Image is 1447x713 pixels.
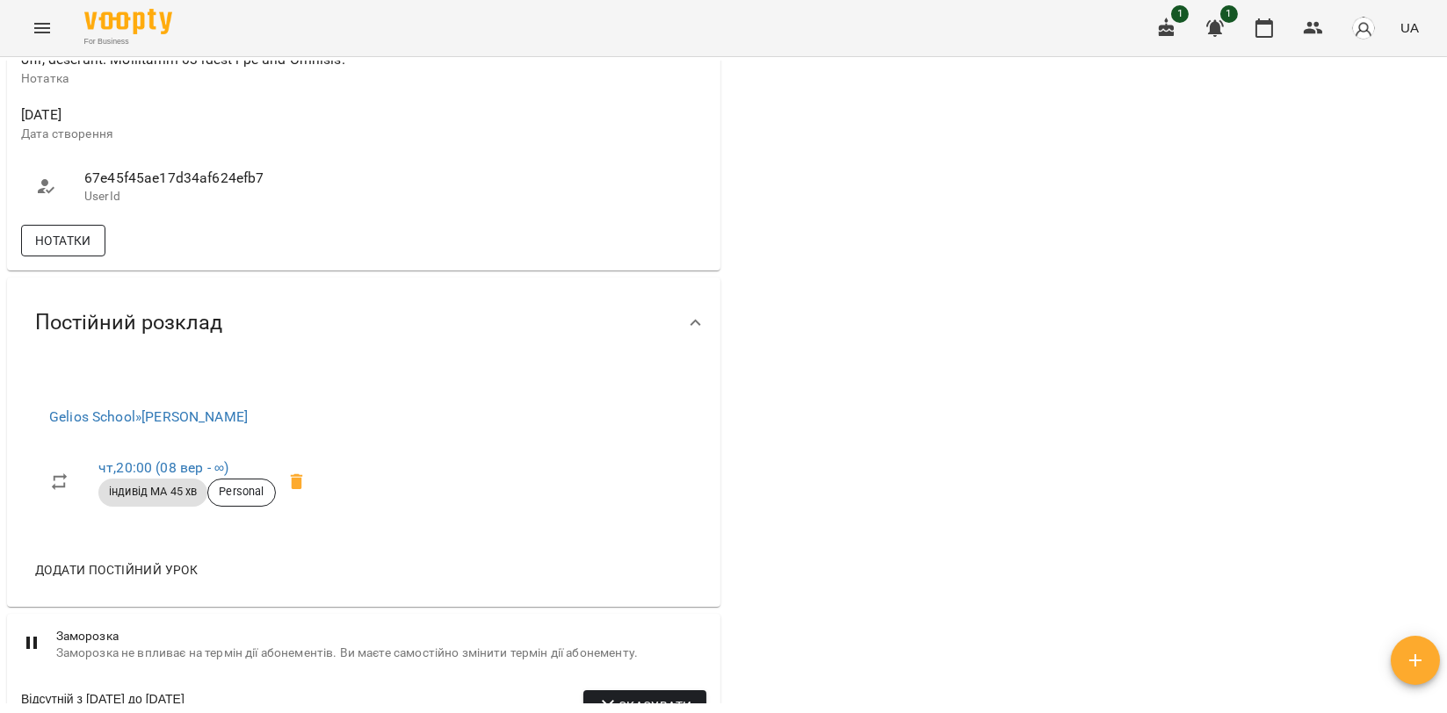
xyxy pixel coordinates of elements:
span: індивід МА 45 хв [98,484,207,500]
span: Personal [208,484,274,500]
span: Заморозка не впливає на термін дії абонементів. Ви маєте самостійно змінити термін дії абонементу. [56,645,706,662]
a: Gelios School»[PERSON_NAME] [49,408,248,425]
button: Menu [21,7,63,49]
span: UA [1400,18,1419,37]
span: Заморозка [56,628,706,645]
p: Дата створення [21,126,360,143]
span: 1 [1220,5,1238,23]
span: 67e45f45ae17d34af624efb7 [84,168,346,189]
span: Додати постійний урок [35,559,198,580]
button: Нотатки [21,225,105,256]
img: avatar_s.png [1351,16,1376,40]
span: Нотатки [35,230,91,251]
span: [DATE] [21,104,360,126]
img: Voopty Logo [84,9,172,34]
span: Постійний розклад [35,309,222,336]
p: UserId [84,188,346,205]
div: Постійний розклад [7,277,720,368]
button: Додати постійний урок [28,554,205,586]
span: For Business [84,36,172,47]
button: UA [1393,11,1426,44]
span: Видалити приватний урок Мойсук Надія чт 20:00 клієнта Потанська Варвара [276,461,318,503]
span: 1 [1171,5,1189,23]
a: чт,20:00 (08 вер - ∞) [98,459,228,476]
p: Нотатка [21,70,360,88]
